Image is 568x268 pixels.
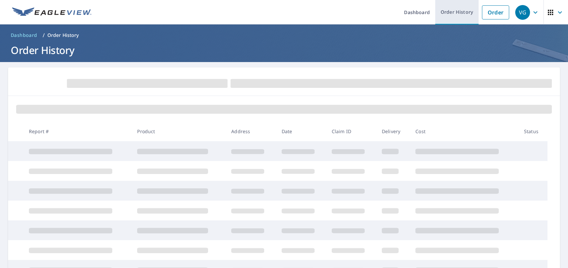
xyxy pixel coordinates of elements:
[12,7,91,17] img: EV Logo
[482,5,509,19] a: Order
[519,121,547,141] th: Status
[8,30,40,41] a: Dashboard
[47,32,79,39] p: Order History
[226,121,276,141] th: Address
[132,121,226,141] th: Product
[276,121,326,141] th: Date
[43,31,45,39] li: /
[24,121,132,141] th: Report #
[515,5,530,20] div: VG
[376,121,410,141] th: Delivery
[326,121,376,141] th: Claim ID
[410,121,519,141] th: Cost
[8,43,560,57] h1: Order History
[8,30,560,41] nav: breadcrumb
[11,32,37,39] span: Dashboard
